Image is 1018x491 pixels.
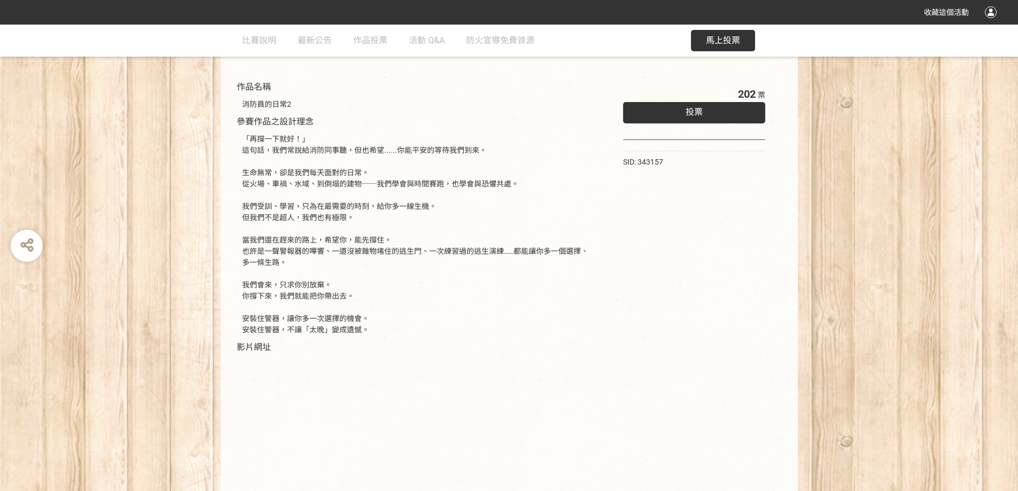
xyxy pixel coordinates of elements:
span: 比賽說明 [242,35,276,45]
span: 活動 Q&A [409,35,445,45]
span: 防火宣導免費資源 [466,35,534,45]
span: 影片網址 [237,342,271,352]
a: 作品投票 [353,25,387,57]
span: 票 [758,91,765,99]
span: 收藏這個活動 [924,8,969,17]
a: 最新公告 [298,25,332,57]
div: 「再撐一下就好！」 這句話，我們常說給消防同事聽，但也希望......你能平安的等待我們到來。 生命無常，卻是我們每天面對的日常。 從火場、車禍、水域、到倒塌的建物──我們學會與時間賽跑，也學會... [242,134,591,336]
span: 作品投票 [353,35,387,45]
span: 馬上投票 [706,35,740,45]
span: 最新公告 [298,35,332,45]
a: 比賽說明 [242,25,276,57]
a: 防火宣導免費資源 [466,25,534,57]
a: 活動 Q&A [409,25,445,57]
span: 202 [738,88,756,100]
button: 馬上投票 [691,30,755,51]
span: 參賽作品之設計理念 [237,116,314,127]
span: 作品名稱 [237,82,271,92]
span: SID: 343157 [623,158,663,166]
span: 投票 [686,107,703,117]
div: 消防員的日常2 [242,99,591,110]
